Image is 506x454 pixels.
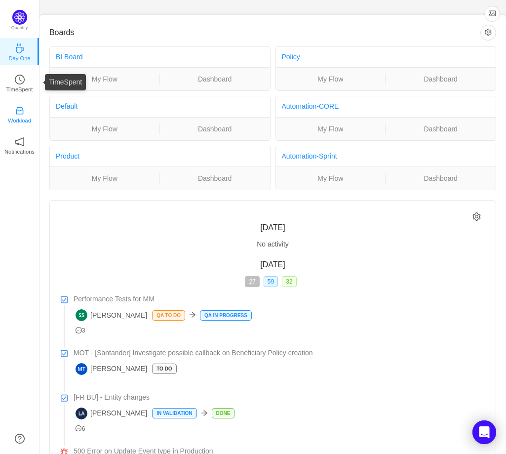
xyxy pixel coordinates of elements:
p: Quantify [11,25,28,32]
a: icon: notificationNotifications [15,140,25,150]
a: icon: coffeeDay One [15,46,25,56]
div: No activity [62,239,484,249]
p: To Do [153,364,176,373]
a: BI Board [56,53,82,61]
span: 6 [76,425,85,432]
span: [PERSON_NAME] [76,363,147,375]
a: Automation-CORE [282,102,339,110]
a: Dashboard [160,173,270,184]
a: My Flow [50,173,159,184]
p: Day One [8,54,30,63]
i: icon: arrow-right [201,410,208,416]
a: icon: clock-circleTimeSpent [15,78,25,87]
span: [DATE] [260,223,285,232]
p: Workload [8,116,31,125]
i: icon: inbox [15,106,25,116]
span: [DATE] [260,260,285,269]
a: Dashboard [386,124,496,134]
p: QA To Do [153,311,185,320]
p: TimeSpent [6,85,33,94]
span: 59 [264,276,278,287]
span: 32 [282,276,296,287]
span: [PERSON_NAME] [76,408,147,419]
a: icon: question-circle [15,434,25,444]
i: icon: message [76,425,82,432]
a: My Flow [50,74,159,84]
a: MOT - [Santander] Investigate possible callback on Beneficiary Policy creation [74,348,484,358]
a: My Flow [276,74,386,84]
span: 3 [76,327,85,334]
span: MOT - [Santander] Investigate possible callback on Beneficiary Policy creation [74,348,313,358]
span: Performance Tests for MM [74,294,155,304]
a: [FR BU] - Entity changes [74,392,484,403]
span: 27 [245,276,259,287]
h3: Boards [49,28,480,38]
i: icon: clock-circle [15,75,25,84]
a: Dashboard [160,124,270,134]
img: Quantify [12,10,27,25]
img: MT [76,363,87,375]
p: In Validation [153,409,196,418]
p: Notifications [4,147,35,156]
p: QA In Progress [200,311,251,320]
a: Dashboard [386,173,496,184]
a: Dashboard [386,74,496,84]
a: Performance Tests for MM [74,294,484,304]
a: My Flow [276,124,386,134]
button: icon: picture [484,6,500,22]
a: Product [56,152,79,160]
img: SS [76,309,87,321]
i: icon: coffee [15,43,25,53]
a: My Flow [276,173,386,184]
img: LA [76,408,87,419]
button: icon: setting [480,25,496,41]
i: icon: message [76,327,82,333]
i: icon: setting [472,212,481,221]
a: Default [56,102,78,110]
div: Open Intercom Messenger [472,420,496,444]
span: [PERSON_NAME] [76,309,147,321]
i: icon: arrow-right [189,311,196,318]
a: Dashboard [160,74,270,84]
a: Automation-Sprint [282,152,337,160]
a: Policy [282,53,300,61]
p: Done [212,409,234,418]
a: icon: inboxWorkload [15,109,25,119]
i: icon: notification [15,137,25,147]
span: [FR BU] - Entity changes [74,392,150,403]
a: My Flow [50,124,159,134]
